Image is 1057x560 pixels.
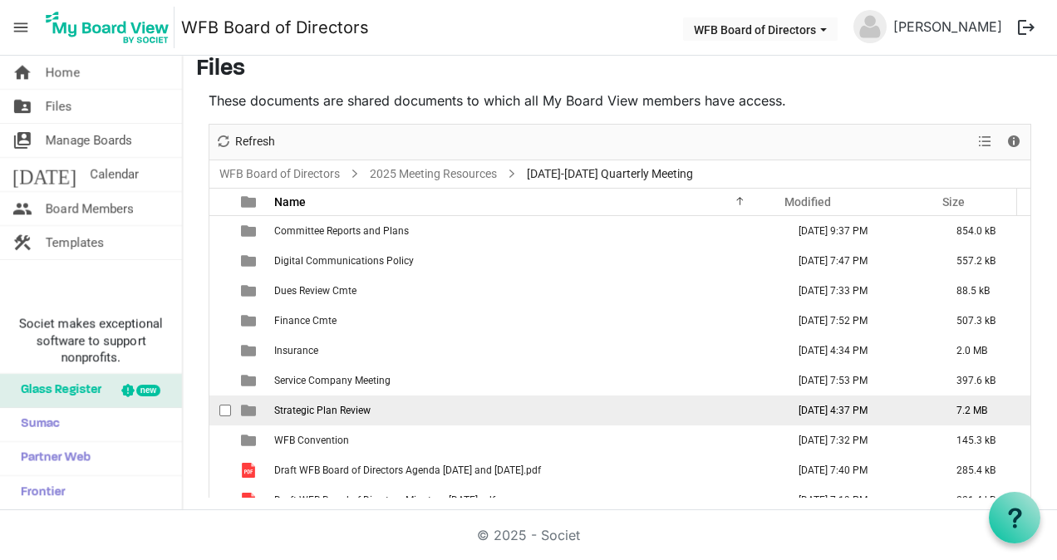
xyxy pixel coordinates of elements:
[939,455,1030,485] td: 285.4 kB is template cell column header Size
[209,425,231,455] td: checkbox
[231,366,269,395] td: is template cell column header type
[12,158,76,191] span: [DATE]
[12,476,66,509] span: Frontier
[231,276,269,306] td: is template cell column header type
[781,336,939,366] td: September 24, 2025 4:34 PM column header Modified
[781,216,939,246] td: September 22, 2025 9:37 PM column header Modified
[269,246,781,276] td: Digital Communications Policy is template cell column header Name
[231,485,269,515] td: is template cell column header type
[1000,125,1028,160] div: Details
[942,195,965,209] span: Size
[269,306,781,336] td: Finance Cmte is template cell column header Name
[209,395,231,425] td: checkbox
[939,366,1030,395] td: 397.6 kB is template cell column header Size
[269,216,781,246] td: Committee Reports and Plans is template cell column header Name
[784,195,831,209] span: Modified
[1003,131,1025,152] button: Details
[7,316,175,366] span: Societ makes exceptional software to support nonprofits.
[269,395,781,425] td: Strategic Plan Review is template cell column header Name
[209,216,231,246] td: checkbox
[853,10,887,43] img: no-profile-picture.svg
[209,455,231,485] td: checkbox
[269,455,781,485] td: Draft WFB Board of Directors Agenda 9-18 and 9-19-2025.pdf is template cell column header Name
[231,455,269,485] td: is template cell column header type
[12,90,32,123] span: folder_shared
[274,225,409,237] span: Committee Reports and Plans
[939,395,1030,425] td: 7.2 MB is template cell column header Size
[209,306,231,336] td: checkbox
[939,336,1030,366] td: 2.0 MB is template cell column header Size
[12,124,32,157] span: switch_account
[196,56,1044,84] h3: Files
[781,425,939,455] td: September 12, 2025 7:32 PM column header Modified
[234,131,277,152] span: Refresh
[781,455,939,485] td: September 16, 2025 7:40 PM column header Modified
[12,408,60,441] span: Sumac
[274,375,391,386] span: Service Company Meeting
[781,306,939,336] td: September 12, 2025 7:52 PM column header Modified
[46,90,72,123] span: Files
[46,56,80,89] span: Home
[41,7,175,48] img: My Board View Logo
[274,494,495,506] span: Draft WFB Board of Directors Minutes - [DATE].pdf
[274,435,349,446] span: WFB Convention
[781,366,939,395] td: September 12, 2025 7:53 PM column header Modified
[90,158,139,191] span: Calendar
[216,164,343,184] a: WFB Board of Directors
[269,485,781,515] td: Draft WFB Board of Directors Minutes - 7-29-2025.pdf is template cell column header Name
[46,226,104,259] span: Templates
[939,276,1030,306] td: 88.5 kB is template cell column header Size
[971,125,1000,160] div: View
[12,192,32,225] span: people
[939,425,1030,455] td: 145.3 kB is template cell column header Size
[12,226,32,259] span: construction
[781,276,939,306] td: September 12, 2025 7:33 PM column header Modified
[269,425,781,455] td: WFB Convention is template cell column header Name
[209,125,281,160] div: Refresh
[269,336,781,366] td: Insurance is template cell column header Name
[781,485,939,515] td: September 12, 2025 7:19 PM column header Modified
[231,246,269,276] td: is template cell column header type
[12,442,91,475] span: Partner Web
[1009,10,1044,45] button: logout
[939,246,1030,276] td: 557.2 kB is template cell column header Size
[12,374,101,407] span: Glass Register
[209,91,1031,111] p: These documents are shared documents to which all My Board View members have access.
[781,246,939,276] td: September 12, 2025 7:47 PM column header Modified
[231,395,269,425] td: is template cell column header type
[524,164,696,184] span: [DATE]-[DATE] Quarterly Meeting
[683,17,838,41] button: WFB Board of Directors dropdownbutton
[231,425,269,455] td: is template cell column header type
[46,192,134,225] span: Board Members
[269,366,781,395] td: Service Company Meeting is template cell column header Name
[939,306,1030,336] td: 507.3 kB is template cell column header Size
[136,385,160,396] div: new
[209,366,231,395] td: checkbox
[274,345,318,356] span: Insurance
[274,315,337,327] span: Finance Cmte
[939,216,1030,246] td: 854.0 kB is template cell column header Size
[781,395,939,425] td: September 24, 2025 4:37 PM column header Modified
[41,7,181,48] a: My Board View Logo
[274,195,306,209] span: Name
[274,285,356,297] span: Dues Review Cmte
[231,336,269,366] td: is template cell column header type
[274,405,371,416] span: Strategic Plan Review
[46,124,132,157] span: Manage Boards
[477,527,580,543] a: © 2025 - Societ
[231,216,269,246] td: is template cell column header type
[274,464,541,476] span: Draft WFB Board of Directors Agenda [DATE] and [DATE].pdf
[366,164,500,184] a: 2025 Meeting Resources
[181,11,369,44] a: WFB Board of Directors
[939,485,1030,515] td: 221.4 kB is template cell column header Size
[213,131,278,152] button: Refresh
[209,336,231,366] td: checkbox
[209,246,231,276] td: checkbox
[12,56,32,89] span: home
[231,306,269,336] td: is template cell column header type
[274,255,414,267] span: Digital Communications Policy
[5,12,37,43] span: menu
[975,131,995,152] button: View dropdownbutton
[269,276,781,306] td: Dues Review Cmte is template cell column header Name
[887,10,1009,43] a: [PERSON_NAME]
